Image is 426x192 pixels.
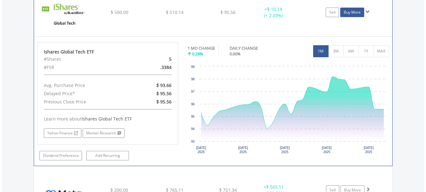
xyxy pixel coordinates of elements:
text: [DATE] 2025 [238,146,248,154]
div: Previous Close Price [39,98,131,106]
div: #Shares [39,55,131,63]
a: Market Research [83,128,125,138]
div: Avg. Purchase Price [39,81,131,90]
span: $ 565.11 [266,184,284,190]
span: $ 93.66 [156,82,172,88]
a: Yahoo Finance [44,128,81,138]
span: $ 500.00 [111,9,128,15]
span: $ 10.14 [267,6,282,12]
text: 98 [191,77,195,81]
span: $ 510.14 [166,9,184,15]
text: [DATE] 2025 [322,146,332,154]
a: Sell [326,8,339,17]
text: 94 [191,127,195,131]
button: 1Y [359,45,374,57]
span: $ 95.56 [220,9,236,15]
text: 97 [191,90,195,93]
span: $ 95.56 [156,90,172,96]
a: Dividend Preference [39,151,82,160]
text: 99 [191,65,195,69]
text: [DATE] 2025 [364,146,374,154]
div: Chart. Highcharts interactive chart. [188,63,389,158]
a: Buy More [340,8,364,17]
span: 0.00% [230,51,241,57]
text: [DATE] 2025 [280,146,290,154]
div: .3384 [131,63,176,71]
div: DAILY CHANGE [230,45,280,51]
span: Ishares Global Tech ETF [82,116,132,122]
text: [DATE] 2025 [196,146,206,154]
svg: Interactive chart [188,63,389,158]
text: 93 [191,140,195,143]
div: + (+ 2.03%) [250,6,297,19]
text: 96 [191,102,195,106]
div: Learn more about [44,116,172,122]
div: Ishares Global Tech ETF [44,49,172,55]
span: $ 95.56 [156,99,172,105]
button: 1M [313,45,329,57]
a: Add Recurring [86,151,129,160]
button: 6M [343,45,359,57]
button: 3M [328,45,344,57]
div: 1 MO CHANGE [188,45,215,51]
div: #FSR [39,63,131,71]
div: 5 [131,55,176,63]
text: 95 [191,115,195,118]
button: MAX [374,45,389,57]
div: Delayed Price* [39,90,131,98]
span: 0.28% [192,51,203,57]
